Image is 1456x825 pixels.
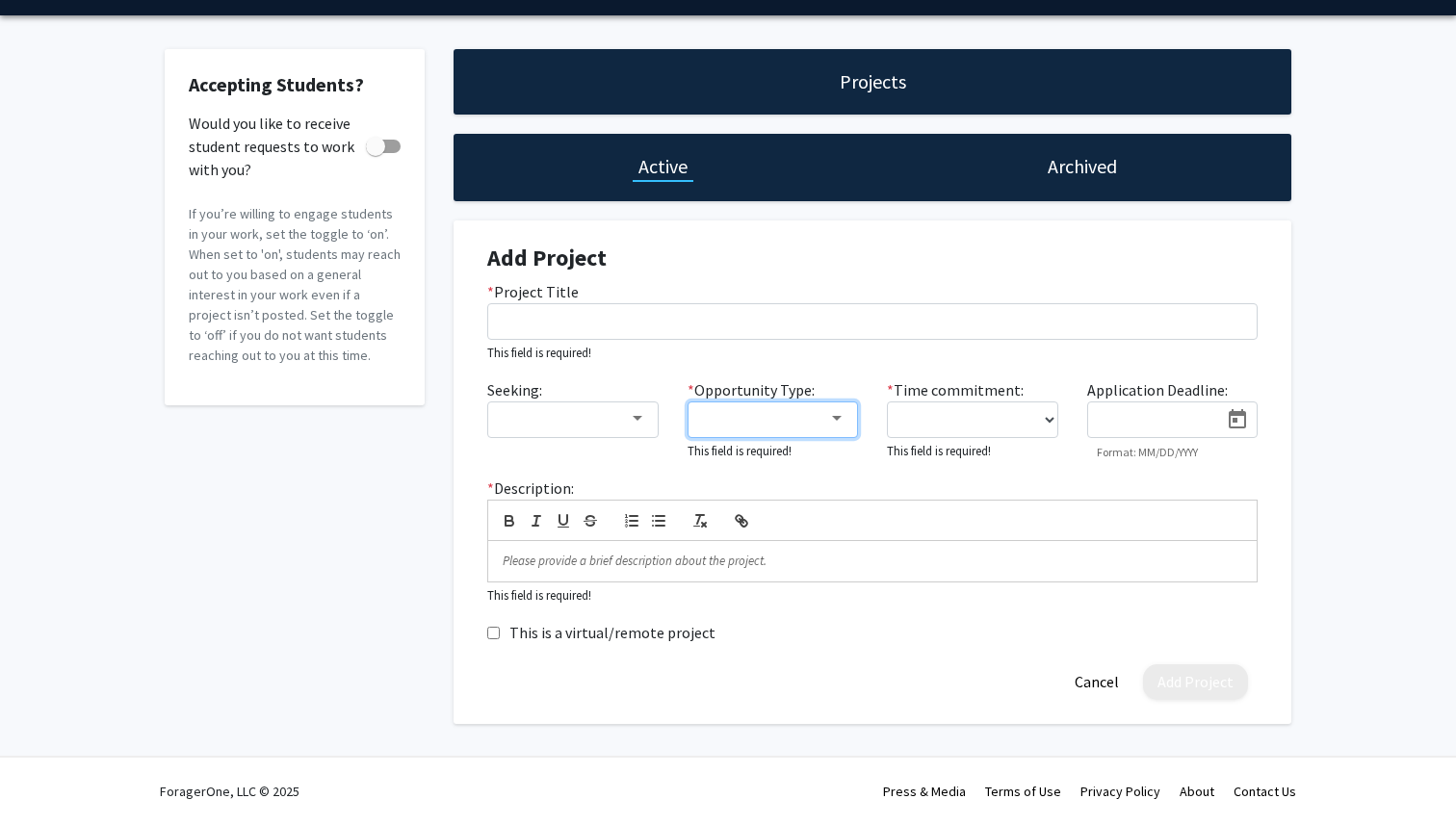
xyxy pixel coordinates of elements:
small: This field is required! [487,587,591,603]
label: Seeking: [487,378,542,401]
p: If you’re willing to engage students in your work, set the toggle to ‘on’. When set to 'on', stud... [189,204,401,366]
a: Contact Us [1234,783,1296,800]
label: Project Title [487,280,579,303]
label: Application Deadline: [1087,378,1228,401]
small: This field is required! [688,443,792,458]
button: Add Project [1143,664,1248,700]
label: Time commitment: [887,378,1024,401]
button: Cancel [1060,664,1133,700]
span: Would you like to receive student requests to work with you? [189,112,358,181]
a: Privacy Policy [1080,783,1160,800]
a: About [1180,783,1214,800]
h2: Accepting Students? [189,73,401,96]
label: Opportunity Type: [688,378,815,401]
h1: Projects [840,68,906,95]
a: Terms of Use [985,783,1061,800]
h1: Archived [1048,153,1117,180]
button: Open calendar [1218,402,1257,437]
small: This field is required! [487,345,591,360]
iframe: Chat [14,738,82,811]
mat-hint: Format: MM/DD/YYYY [1097,446,1198,459]
strong: Add Project [487,243,607,272]
div: ForagerOne, LLC © 2025 [160,758,299,825]
a: Press & Media [883,783,966,800]
small: This field is required! [887,443,991,458]
label: This is a virtual/remote project [509,621,715,644]
label: Description: [487,477,574,500]
h1: Active [638,153,688,180]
